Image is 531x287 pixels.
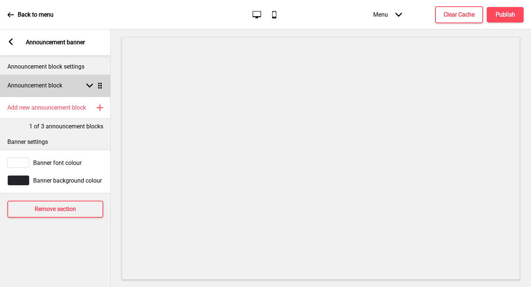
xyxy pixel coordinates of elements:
h4: Add new announcement block [7,104,86,112]
button: Clear Cache [435,6,483,23]
h4: Remove section [35,205,76,213]
p: Announcement block settings [7,63,103,71]
span: Banner font colour [33,159,81,166]
div: Menu [366,4,409,25]
p: Back to menu [18,11,53,19]
span: Banner background colour [33,177,102,184]
p: 1 of 3 announcement blocks [29,122,103,131]
h4: Clear Cache [444,11,475,19]
a: Back to menu [7,5,53,25]
h4: Announcement block [7,82,62,90]
p: Banner settings [7,138,103,146]
button: Remove section [7,201,103,218]
button: Publish [487,7,524,23]
h4: Publish [496,11,515,19]
div: Banner font colour [7,158,103,168]
div: Banner background colour [7,175,103,186]
p: Announcement banner [26,38,85,46]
